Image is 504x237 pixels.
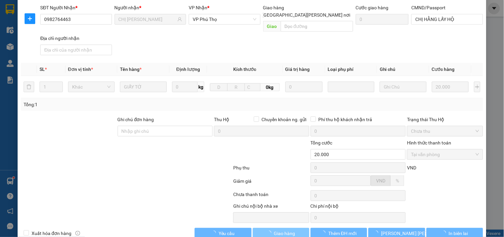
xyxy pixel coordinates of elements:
span: [PERSON_NAME] [PERSON_NAME] [381,230,453,237]
span: Khác [72,82,111,92]
span: loading [374,231,381,235]
input: Địa chỉ của người nhận [40,45,112,55]
input: Ghi chú đơn hàng [118,126,213,136]
span: check-circle [208,10,214,15]
input: Cước giao hàng [356,14,409,25]
img: logo.jpg [8,8,42,42]
div: Giảm giá [233,177,310,189]
span: Xuất hóa đơn hàng [29,230,74,237]
span: info-circle [75,231,80,236]
div: Chi phí nội bộ [311,202,406,212]
li: Số 10 ngõ 15 Ngọc Hồi, [PERSON_NAME], [GEOGRAPHIC_DATA] [62,16,278,25]
span: Yêu cầu [219,230,235,237]
span: In biên lai [449,230,468,237]
span: VP Phú Thọ [193,14,256,24]
span: Chuyển khoản ng. gửi [259,116,309,123]
span: loading [321,231,328,235]
div: Chưa thanh toán [233,191,310,202]
input: C [245,83,260,91]
span: Giao hàng [263,5,284,10]
div: Trạng thái Thu Hộ [407,116,483,123]
div: SĐT Người Nhận [40,4,112,11]
span: Tại văn phòng [411,149,479,159]
input: VD: Bàn, Ghế [120,82,166,92]
span: Chưa thu [411,126,479,136]
span: VP Nhận [189,5,207,10]
span: Kích thước [233,67,256,72]
span: Thêm ĐH mới [328,230,356,237]
span: Cước hàng [432,67,455,72]
span: Đơn vị tính [68,67,93,72]
span: Tên hàng [120,67,142,72]
span: VND [376,178,385,183]
button: plus [25,13,35,24]
span: SL [40,67,45,72]
div: Tổng: 1 [24,101,195,108]
label: Hình thức thanh toán [407,140,451,145]
span: Giao hàng [274,230,295,237]
span: Định lượng [176,67,200,72]
input: Ghi Chú [380,82,426,92]
button: delete [24,82,34,92]
span: plus [25,16,35,21]
th: Ghi chú [377,63,429,76]
span: user [177,17,182,22]
span: Thu Hộ [214,117,229,122]
b: GỬI : VP Phú Thọ [8,48,79,59]
div: Phụ thu [233,164,310,176]
th: Loại phụ phí [325,63,377,76]
li: Hotline: 19001155 [62,25,278,33]
input: Tên người nhận [119,16,176,23]
span: 0kg [260,83,280,91]
button: plus [474,82,480,92]
input: R [227,83,245,91]
input: D [210,83,228,91]
span: loading [442,231,449,235]
span: kg [198,82,204,92]
span: [GEOGRAPHIC_DATA][PERSON_NAME] nơi [260,11,353,19]
input: Dọc đường [281,21,353,32]
span: % [396,178,399,183]
input: 0 [285,82,323,92]
span: loading [211,231,219,235]
div: Ghi chú nội bộ nhà xe [233,202,309,212]
span: Giao [263,21,281,32]
label: Ghi chú đơn hàng [118,117,154,122]
div: Địa chỉ người nhận [40,35,112,42]
span: Phí thu hộ khách nhận trả [316,116,375,123]
span: VND [407,165,416,170]
div: CMND/Passport [411,4,483,11]
span: loading [267,231,274,235]
label: Cước giao hàng [356,5,389,10]
input: 0 [432,82,469,92]
span: Giá trị hàng [285,67,310,72]
div: Người nhận [115,4,186,11]
span: Tổng cước [311,140,333,145]
span: [PERSON_NAME] đổi [PERSON_NAME] [216,10,296,15]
